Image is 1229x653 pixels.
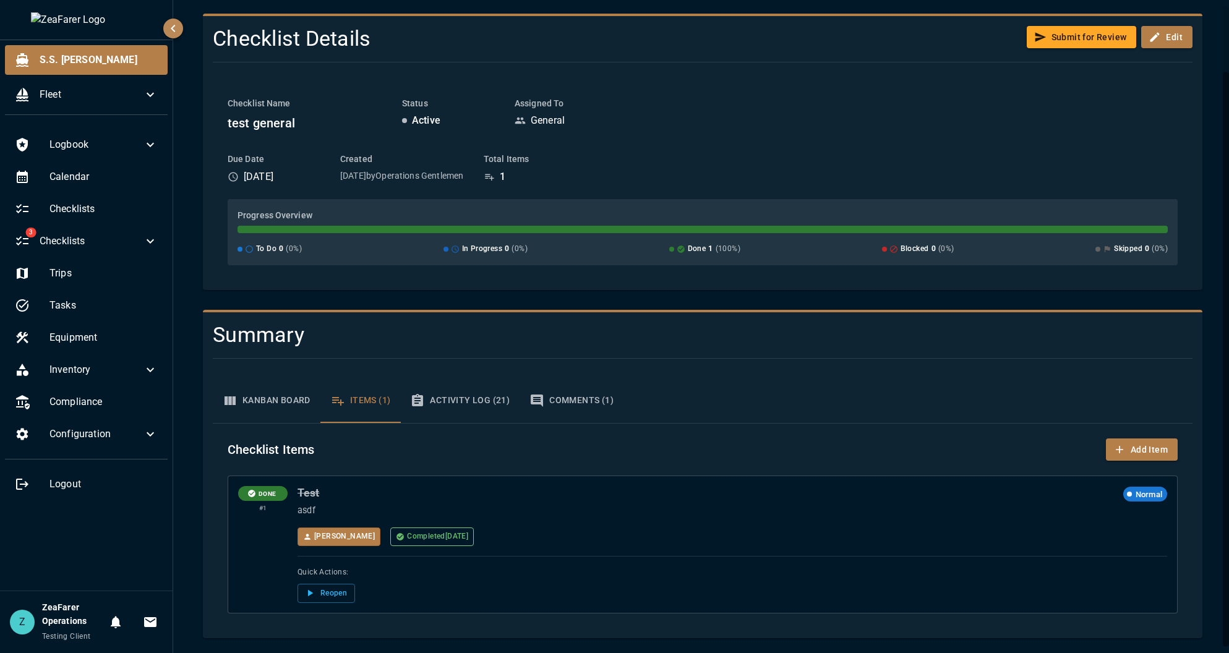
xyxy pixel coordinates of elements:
h6: ZeaFarer Operations [42,601,103,628]
h6: Checklist Items [228,440,314,459]
button: Notifications [103,610,128,634]
span: Done [688,243,706,255]
span: Tasks [49,298,158,313]
p: asdf [298,504,1167,518]
button: Activity Log (21) [400,378,520,423]
span: ( 0 %) [1152,243,1168,255]
p: 1 [500,169,505,184]
span: 0 [505,243,509,255]
button: Comments (1) [520,378,623,423]
h6: Status [402,97,495,111]
div: Compliance [5,387,168,417]
span: Calendar [49,169,158,184]
span: ( 0 %) [938,243,954,255]
span: 1 [708,243,713,255]
h6: test general [228,113,382,133]
span: [PERSON_NAME] [314,531,375,543]
span: In Progress [462,243,502,255]
span: Quick Actions: [298,566,1167,579]
span: Checklists [49,202,158,216]
span: ( 0 %) [512,243,528,255]
span: Completed [DATE] [407,531,468,543]
span: 3 [25,228,36,237]
h6: Total Items [484,153,558,166]
span: ( 100 %) [716,243,740,255]
h6: Assigned To [515,97,638,111]
span: 0 [931,243,936,255]
span: Inventory [49,362,143,377]
div: Logbook [5,130,168,160]
img: ZeaFarer Logo [31,12,142,27]
h6: Checklist Name [228,97,382,111]
span: Skipped [1114,243,1142,255]
p: Active [412,113,440,128]
span: DONE [254,489,281,498]
div: Tasks [5,291,168,320]
span: S.S. [PERSON_NAME] [40,53,158,67]
button: Kanban Board [213,378,320,423]
button: Add Item [1106,438,1178,461]
button: Submit for Review [1027,26,1137,49]
h4: Summary [213,322,1027,348]
span: Logout [49,477,158,492]
span: Compliance [49,395,158,409]
span: Testing Client [42,632,91,641]
div: Logout [5,469,168,499]
span: Normal [1131,489,1167,501]
button: Reopen [298,584,355,603]
span: 0 [279,243,283,255]
article: Checklist item: Test. Status: Done. Assigned to Jon. Click to view details. [228,476,1178,613]
div: Checklists [5,194,168,224]
h4: Checklist Details [213,26,863,52]
p: [DATE] by Operations Gentlemen [340,169,464,182]
span: Configuration [49,427,143,442]
div: Calendar [5,162,168,192]
span: Fleet [40,87,143,102]
span: 0 [1145,243,1149,255]
span: Equipment [49,330,158,345]
span: ( 0 %) [286,243,302,255]
h6: Due Date [228,153,320,166]
span: Logbook [49,137,143,152]
button: Items (1) [320,378,401,423]
div: S.S. [PERSON_NAME] [5,45,168,75]
div: 3Checklists [5,226,168,256]
button: Edit [1141,26,1193,49]
div: Fleet [5,80,168,109]
h6: Progress Overview [238,209,1168,223]
span: Trips [49,266,158,281]
h6: Created [340,153,464,166]
span: # 1 [259,503,267,514]
p: [DATE] [244,169,273,184]
div: Configuration [5,419,168,449]
button: Invitations [138,610,163,634]
div: Z [10,610,35,634]
div: Inventory [5,355,168,385]
span: Checklists [40,234,143,249]
span: To Do [256,243,276,255]
div: Equipment [5,323,168,352]
p: General [531,113,565,128]
h6: Test [298,486,1118,500]
div: Trips [5,258,168,288]
span: Blocked [901,243,929,255]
